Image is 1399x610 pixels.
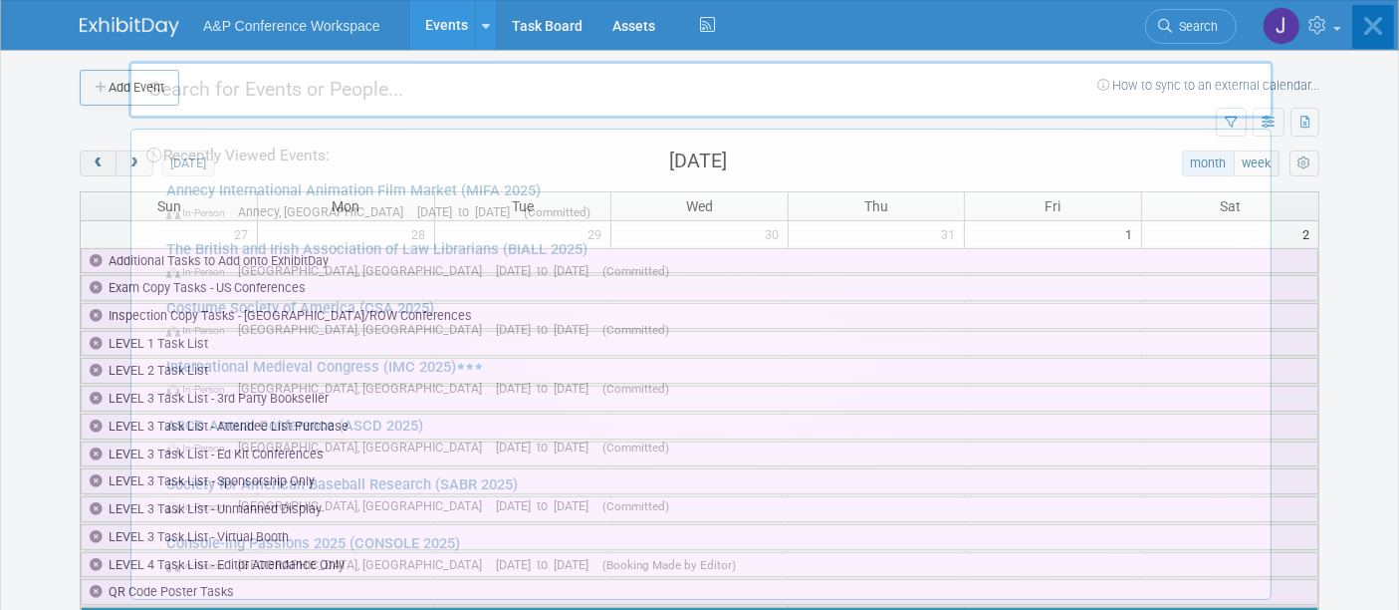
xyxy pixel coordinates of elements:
[496,557,598,572] span: [DATE] to [DATE]
[166,324,234,337] span: In-Person
[166,383,234,396] span: In-Person
[602,441,669,455] span: (Committed)
[417,204,520,219] span: [DATE] to [DATE]
[524,205,590,219] span: (Committed)
[238,381,492,396] span: [GEOGRAPHIC_DATA], [GEOGRAPHIC_DATA]
[156,290,1261,348] a: Costume Society of America (CSA 2025) In-Person [GEOGRAPHIC_DATA], [GEOGRAPHIC_DATA] [DATE] to [D...
[496,322,598,337] span: [DATE] to [DATE]
[496,263,598,278] span: [DATE] to [DATE]
[166,442,234,455] span: In-Person
[602,499,669,513] span: (Committed)
[496,381,598,396] span: [DATE] to [DATE]
[496,498,598,513] span: [DATE] to [DATE]
[156,466,1261,524] a: Society for American Baseball Research (SABR 2025) In-Person [GEOGRAPHIC_DATA], [GEOGRAPHIC_DATA]...
[166,265,234,278] span: In-Person
[156,349,1261,407] a: International Medieval Congress (IMC 2025) In-Person [GEOGRAPHIC_DATA], [GEOGRAPHIC_DATA] [DATE] ...
[238,204,413,219] span: Annecy, [GEOGRAPHIC_DATA]
[156,408,1261,465] a: ASCD Annual Conference (ASCD 2025) In-Person [GEOGRAPHIC_DATA], [GEOGRAPHIC_DATA] [DATE] to [DATE...
[166,500,234,513] span: In-Person
[496,440,598,455] span: [DATE] to [DATE]
[238,440,492,455] span: [GEOGRAPHIC_DATA], [GEOGRAPHIC_DATA]
[238,498,492,513] span: [GEOGRAPHIC_DATA], [GEOGRAPHIC_DATA]
[166,559,234,572] span: In-Person
[602,323,669,337] span: (Committed)
[238,557,492,572] span: [GEOGRAPHIC_DATA], [GEOGRAPHIC_DATA]
[128,61,1274,119] input: Search for Events or People...
[238,263,492,278] span: [GEOGRAPHIC_DATA], [GEOGRAPHIC_DATA]
[238,322,492,337] span: [GEOGRAPHIC_DATA], [GEOGRAPHIC_DATA]
[166,206,234,219] span: In-Person
[602,382,669,396] span: (Committed)
[602,558,736,572] span: (Booking Made by Editor)
[156,172,1261,230] a: Annecy International Animation Film Market (MIFA 2025) In-Person Annecy, [GEOGRAPHIC_DATA] [DATE]...
[156,231,1261,289] a: The British and Irish Association of Law Librarians (BIALL 2025) In-Person [GEOGRAPHIC_DATA], [GE...
[156,525,1261,583] a: Console-ing Passions 2025 (CONSOLE 2025) In-Person [GEOGRAPHIC_DATA], [GEOGRAPHIC_DATA] [DATE] to...
[141,130,1261,172] div: Recently Viewed Events:
[602,264,669,278] span: (Committed)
